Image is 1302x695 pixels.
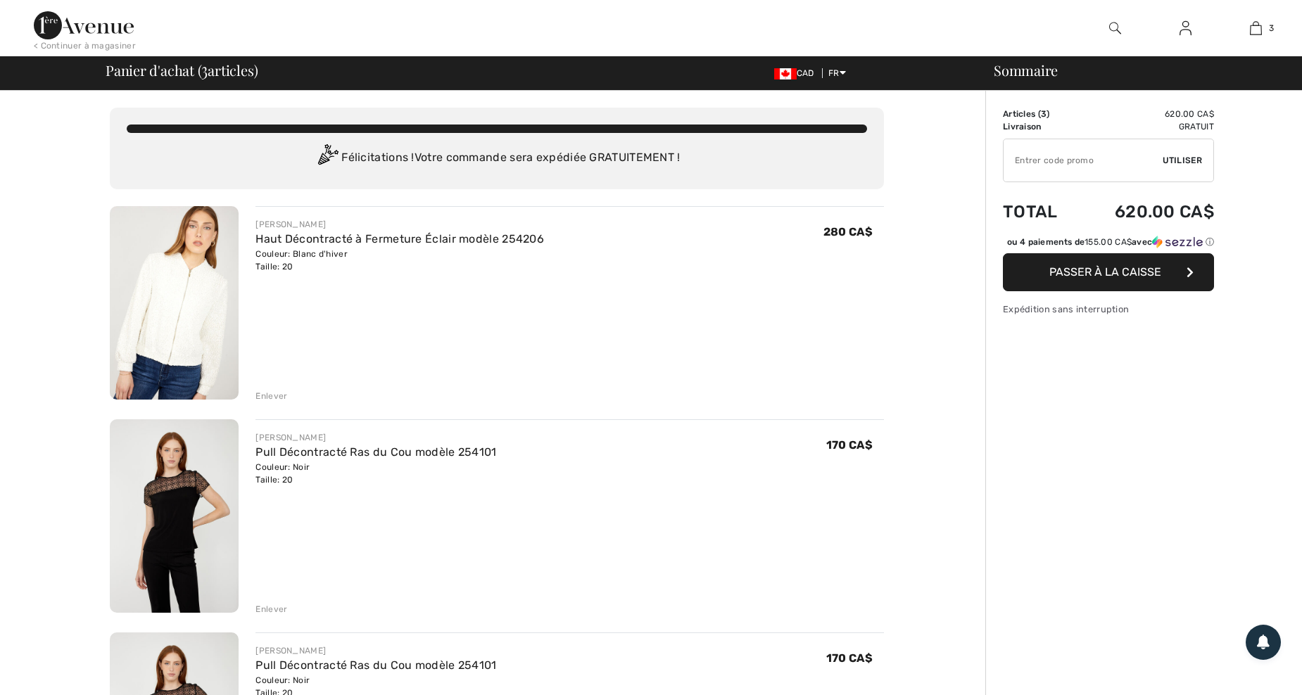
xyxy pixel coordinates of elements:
[977,63,1294,77] div: Sommaire
[774,68,820,78] span: CAD
[255,431,496,444] div: [PERSON_NAME]
[1003,236,1214,253] div: ou 4 paiements de155.00 CA$avecSezzle Cliquez pour en savoir plus sur Sezzle
[1003,302,1214,316] div: Expédition sans interruption
[1221,20,1290,37] a: 3
[255,461,496,486] div: Couleur: Noir Taille: 20
[1007,236,1214,248] div: ou 4 paiements de avec
[828,68,846,78] span: FR
[826,651,873,665] span: 170 CA$
[255,390,287,402] div: Enlever
[1269,22,1274,34] span: 3
[127,144,867,172] div: Félicitations ! Votre commande sera expédiée GRATUITEMENT !
[255,232,544,246] a: Haut Décontracté à Fermeture Éclair modèle 254206
[255,248,544,273] div: Couleur: Blanc d'hiver Taille: 20
[1003,108,1077,120] td: Articles ( )
[1003,188,1077,236] td: Total
[1077,108,1214,120] td: 620.00 CA$
[1077,120,1214,133] td: Gratuit
[1180,20,1192,37] img: Mes infos
[1109,20,1121,37] img: recherche
[255,603,287,616] div: Enlever
[1250,20,1262,37] img: Mon panier
[255,658,496,672] a: Pull Décontracté Ras du Cou modèle 254101
[255,218,544,231] div: [PERSON_NAME]
[1004,139,1163,181] input: Code promo
[826,438,873,452] span: 170 CA$
[34,11,134,39] img: 1ère Avenue
[34,39,136,52] div: < Continuer à magasiner
[774,68,797,79] img: Canadian Dollar
[110,419,239,613] img: Pull Décontracté Ras du Cou modèle 254101
[255,445,496,459] a: Pull Décontracté Ras du Cou modèle 254101
[1041,109,1047,119] span: 3
[1163,154,1202,167] span: Utiliser
[1152,236,1203,248] img: Sezzle
[106,63,258,77] span: Panier d'achat ( articles)
[823,225,873,238] span: 280 CA$
[313,144,341,172] img: Congratulation2.svg
[110,206,239,400] img: Haut Décontracté à Fermeture Éclair modèle 254206
[1077,188,1214,236] td: 620.00 CA$
[1168,20,1203,37] a: Se connecter
[1003,120,1077,133] td: Livraison
[201,60,208,78] span: 3
[1049,265,1161,279] span: Passer à la caisse
[1085,237,1132,247] span: 155.00 CA$
[255,644,496,657] div: [PERSON_NAME]
[1003,253,1214,291] button: Passer à la caisse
